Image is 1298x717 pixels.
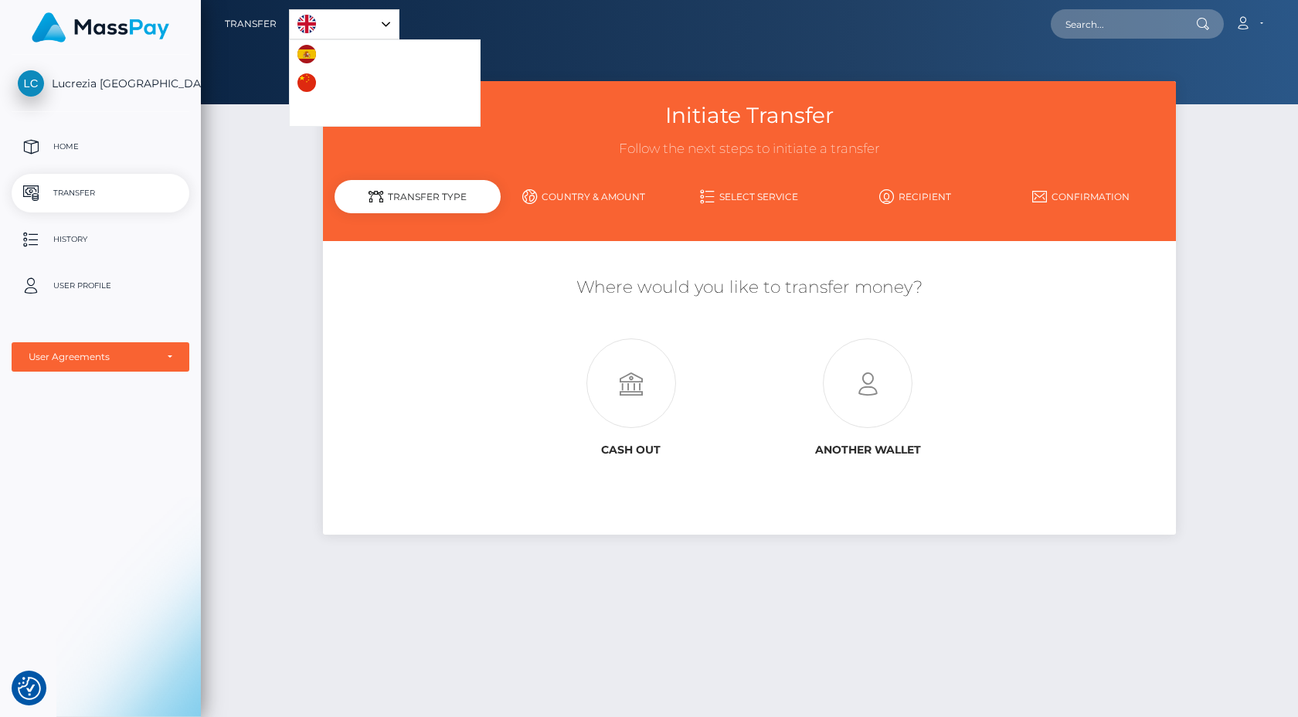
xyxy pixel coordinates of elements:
[525,443,738,457] h6: Cash out
[32,12,169,42] img: MassPay
[12,220,189,259] a: History
[12,76,189,90] span: Lucrezia [GEOGRAPHIC_DATA] Calabrese
[12,342,189,372] button: User Agreements
[290,69,384,97] a: 中文 (简体)
[18,182,183,205] p: Transfer
[18,677,41,700] button: Consent Preferences
[832,183,998,210] a: Recipient
[335,180,501,213] div: Transfer Type
[18,135,183,158] p: Home
[29,351,155,363] div: User Agreements
[335,276,1164,300] h5: Where would you like to transfer money?
[12,127,189,166] a: Home
[335,100,1164,131] h3: Initiate Transfer
[761,443,974,457] h6: Another wallet
[998,183,1164,210] a: Confirmation
[290,97,480,126] a: Português ([GEOGRAPHIC_DATA])
[289,39,481,127] ul: Language list
[290,40,376,69] a: Español
[289,9,399,39] aside: Language selected: English
[289,9,399,39] div: Language
[12,267,189,305] a: User Profile
[1051,9,1196,39] input: Search...
[335,140,1164,158] h3: Follow the next steps to initiate a transfer
[18,228,183,251] p: History
[667,183,833,210] a: Select Service
[12,174,189,212] a: Transfer
[501,183,667,210] a: Country & Amount
[290,10,399,39] a: English
[225,8,277,40] a: Transfer
[18,274,183,297] p: User Profile
[18,677,41,700] img: Revisit consent button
